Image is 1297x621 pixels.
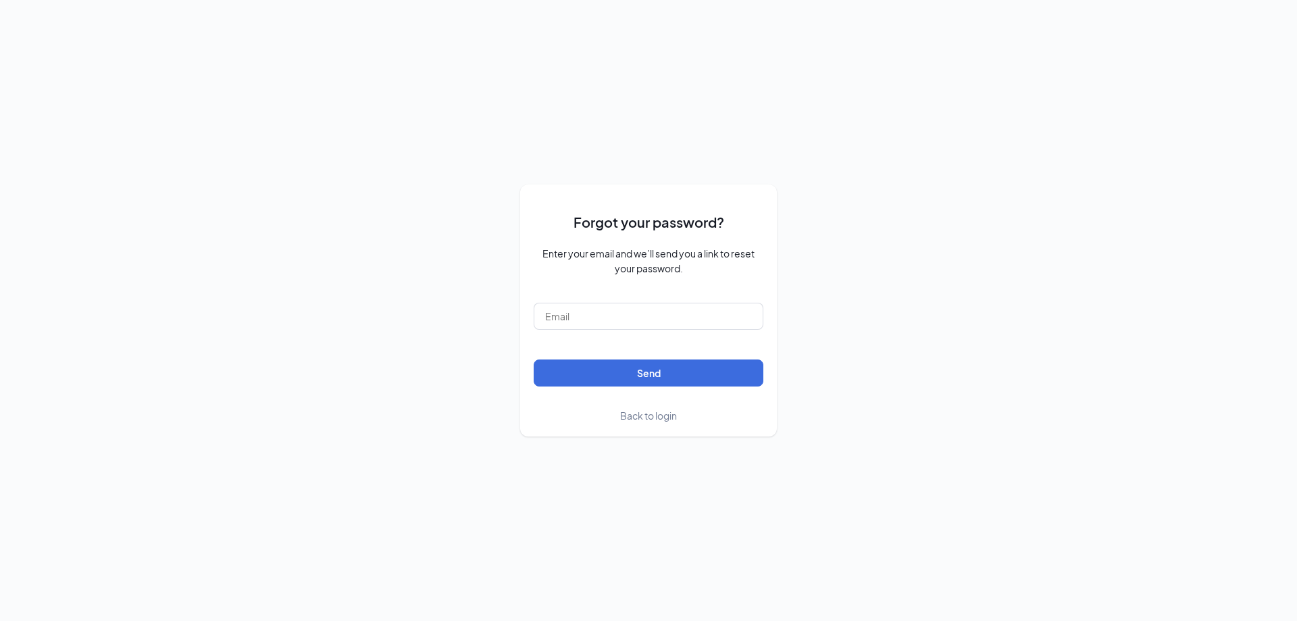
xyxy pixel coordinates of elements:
[534,303,763,330] input: Email
[620,408,677,423] a: Back to login
[534,246,763,276] span: Enter your email and we’ll send you a link to reset your password.
[574,212,724,232] span: Forgot your password?
[534,359,763,387] button: Send
[620,409,677,422] span: Back to login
